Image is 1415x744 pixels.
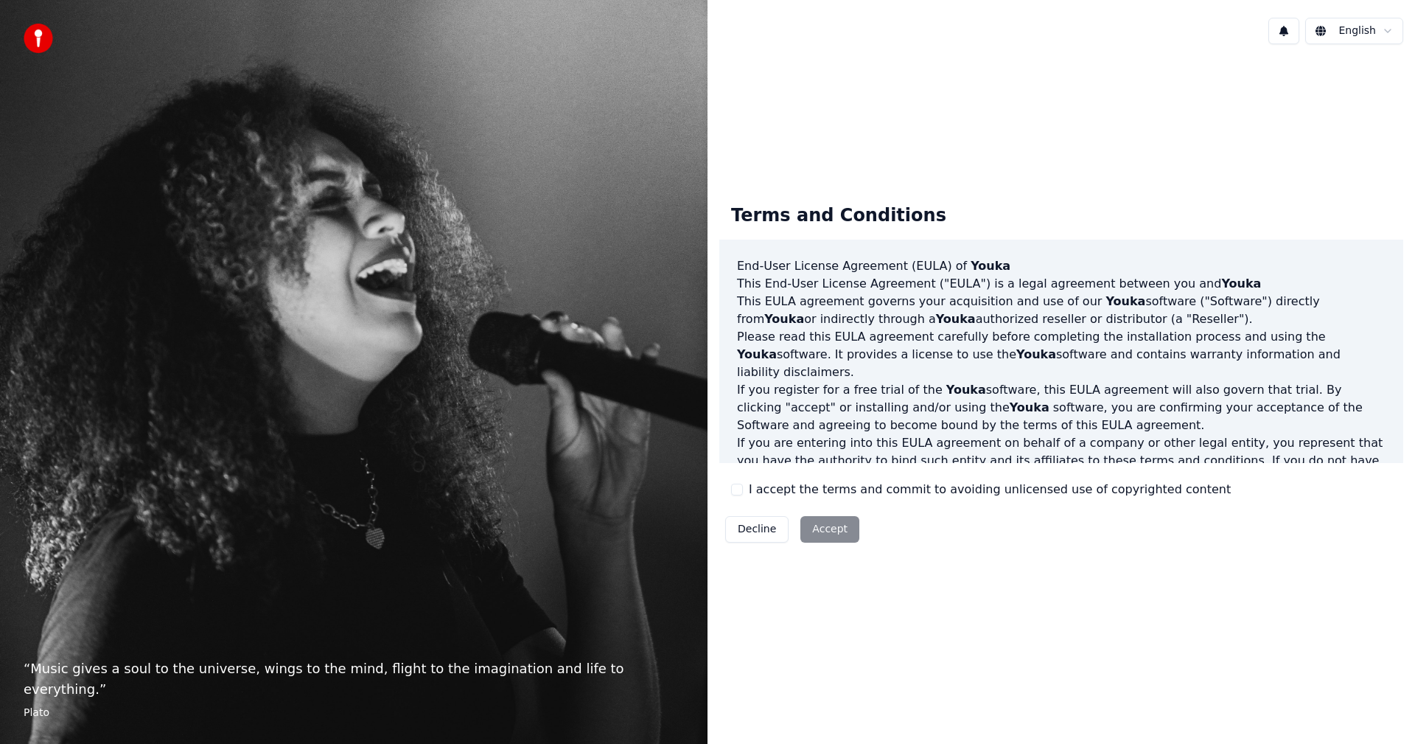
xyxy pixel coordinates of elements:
[24,706,684,720] footer: Plato
[1010,400,1049,414] span: Youka
[737,434,1386,505] p: If you are entering into this EULA agreement on behalf of a company or other legal entity, you re...
[936,312,976,326] span: Youka
[737,275,1386,293] p: This End-User License Agreement ("EULA") is a legal agreement between you and
[1016,347,1056,361] span: Youka
[719,192,958,240] div: Terms and Conditions
[737,293,1386,328] p: This EULA agreement governs your acquisition and use of our software ("Software") directly from o...
[946,383,986,397] span: Youka
[725,516,789,543] button: Decline
[737,347,777,361] span: Youka
[24,24,53,53] img: youka
[1105,294,1145,308] span: Youka
[737,381,1386,434] p: If you register for a free trial of the software, this EULA agreement will also govern that trial...
[749,481,1231,498] label: I accept the terms and commit to avoiding unlicensed use of copyrighted content
[971,259,1010,273] span: Youka
[1221,277,1261,291] span: Youka
[737,257,1386,275] h3: End-User License Agreement (EULA) of
[764,312,804,326] span: Youka
[737,328,1386,381] p: Please read this EULA agreement carefully before completing the installation process and using th...
[24,658,684,700] p: “ Music gives a soul to the universe, wings to the mind, flight to the imagination and life to ev...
